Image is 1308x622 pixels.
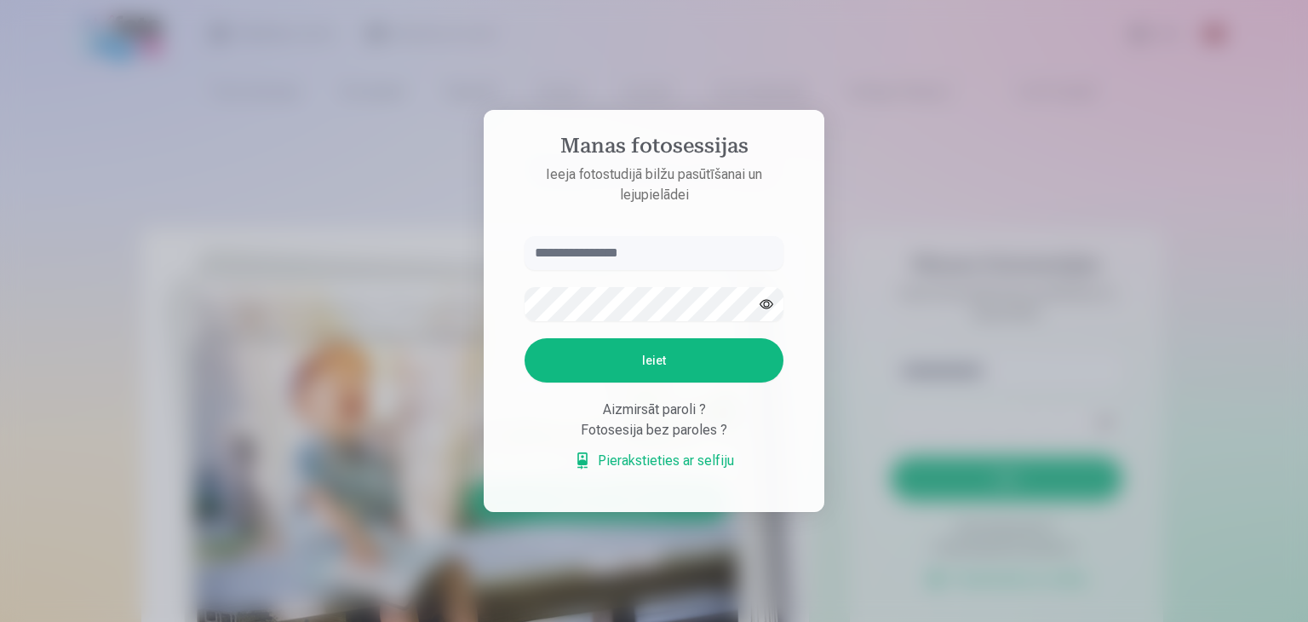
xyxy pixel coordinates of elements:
[574,451,734,471] a: Pierakstieties ar selfiju
[525,420,783,441] div: Fotosesija bez paroles ?
[525,338,783,383] button: Ieiet
[525,400,783,420] div: Aizmirsāt paroli ?
[508,164,800,205] p: Ieeja fotostudijā bilžu pasūtīšanai un lejupielādei
[508,134,800,164] h4: Manas fotosessijas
